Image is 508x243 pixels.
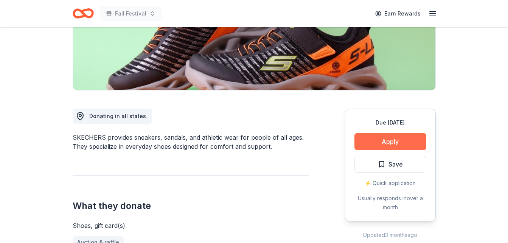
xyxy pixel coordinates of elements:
button: Apply [354,133,426,150]
span: Donating in all states [89,113,146,119]
h2: What they donate [73,200,309,212]
div: Due [DATE] [354,118,426,127]
div: Usually responds in over a month [354,194,426,212]
span: Save [388,159,403,169]
div: Updated 3 months ago [345,231,436,240]
div: SKECHERS provides sneakers, sandals, and athletic wear for people of all ages. They specialize in... [73,133,309,151]
button: Save [354,156,426,173]
div: Shoes, gift card(s) [73,221,309,230]
a: Earn Rewards [371,7,425,20]
a: Home [73,5,94,22]
span: Fall Festival [115,9,146,18]
button: Fall Festival [100,6,162,21]
div: ⚡️ Quick application [354,179,426,188]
